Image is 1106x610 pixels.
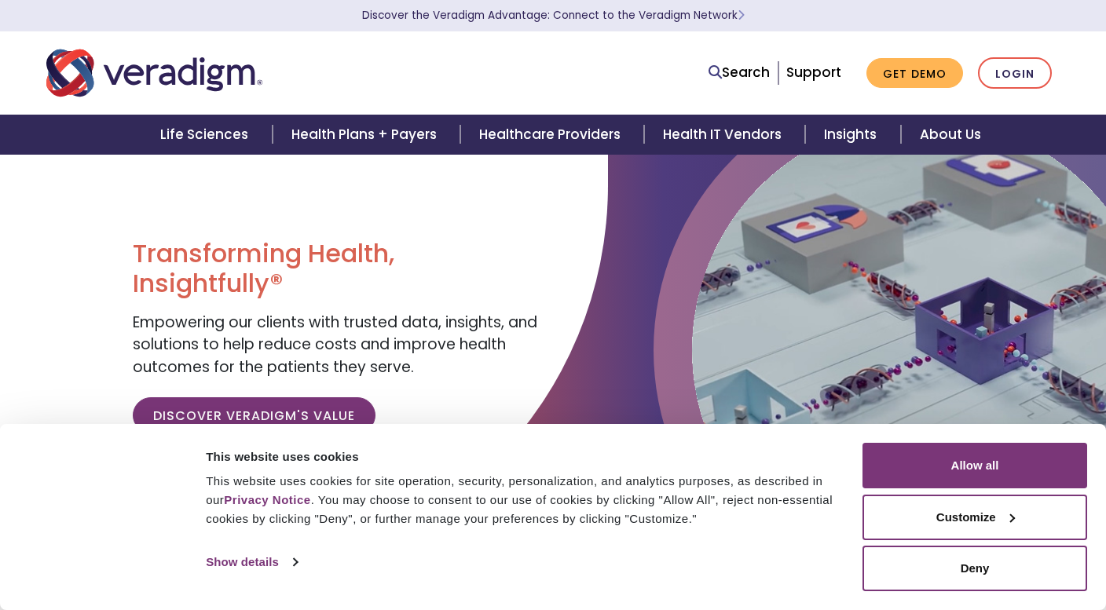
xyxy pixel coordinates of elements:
[901,115,1000,155] a: About Us
[206,472,844,528] div: This website uses cookies for site operation, security, personalization, and analytics purposes, ...
[644,115,805,155] a: Health IT Vendors
[862,443,1087,488] button: Allow all
[805,115,900,155] a: Insights
[133,397,375,433] a: Discover Veradigm's Value
[273,115,460,155] a: Health Plans + Payers
[738,8,745,23] span: Learn More
[862,495,1087,540] button: Customize
[141,115,272,155] a: Life Sciences
[978,57,1052,89] a: Login
[133,239,541,299] h1: Transforming Health, Insightfully®
[206,550,297,574] a: Show details
[866,58,963,89] a: Get Demo
[46,47,262,99] img: Veradigm logo
[133,312,537,378] span: Empowering our clients with trusted data, insights, and solutions to help reduce costs and improv...
[862,546,1087,591] button: Deny
[206,447,844,466] div: This website uses cookies
[709,62,770,83] a: Search
[460,115,644,155] a: Healthcare Providers
[362,8,745,23] a: Discover the Veradigm Advantage: Connect to the Veradigm NetworkLearn More
[786,63,841,82] a: Support
[224,493,310,506] a: Privacy Notice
